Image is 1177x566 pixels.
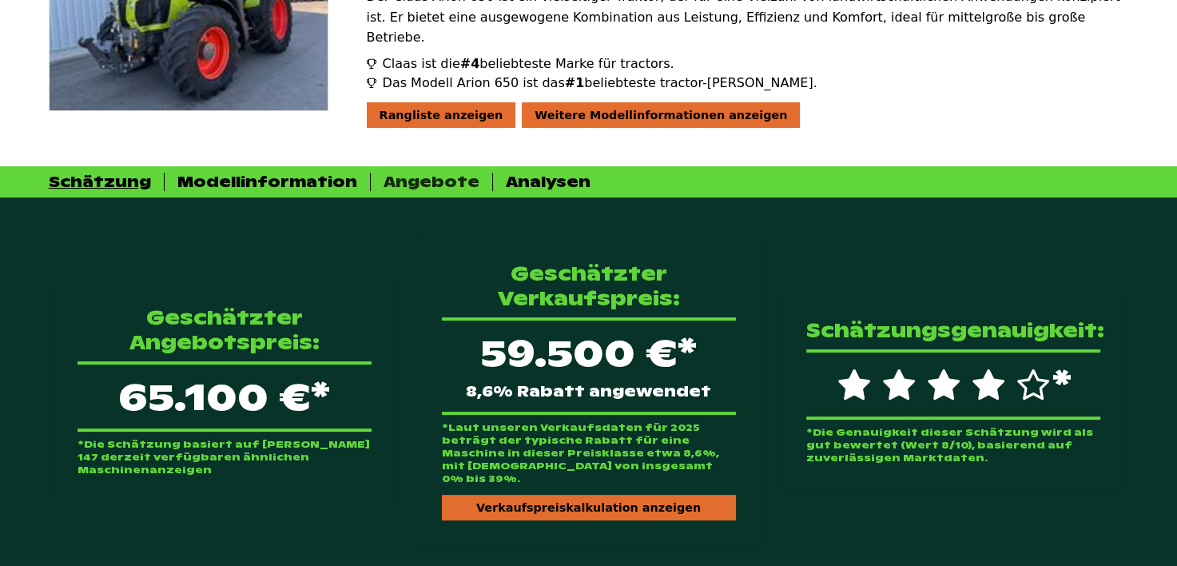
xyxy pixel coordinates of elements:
[460,56,480,71] span: #4
[442,261,736,311] p: Geschätzter Verkaufspreis:
[78,438,372,476] p: *Die Schätzung basiert auf [PERSON_NAME] 147 derzeit verfügbaren ähnlichen Maschinenanzeigen
[466,385,711,399] span: 8,6% Rabatt angewendet
[49,173,151,191] div: Schätzung
[806,318,1100,343] p: Schätzungsgenauigkeit:
[367,102,516,128] div: Rangliste anzeigen
[177,173,357,191] div: Modellinformation
[442,317,736,415] div: 59.500 €*
[442,495,736,520] div: Verkaufspreiskalkulation anzeigen
[383,54,674,74] span: Claas ist die beliebteste Marke für tractors.
[78,305,372,355] p: Geschätzter Angebotspreis:
[384,173,479,191] div: Angebote
[506,173,590,191] div: Analysen
[383,74,817,93] span: Das Modell Arion 650 ist das beliebteste tractor-[PERSON_NAME].
[442,421,736,485] p: *Laut unseren Verkaufsdaten für 2025 beträgt der typische Rabatt für eine Maschine in dieser Prei...
[522,102,800,128] div: Weitere Modellinformationen anzeigen
[78,361,372,432] p: 65.100 €*
[565,75,585,90] span: #1
[806,426,1100,464] p: *Die Genauigkeit dieser Schätzung wird als gut bewertet (Wert 8/10), basierend auf zuverlässigen ...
